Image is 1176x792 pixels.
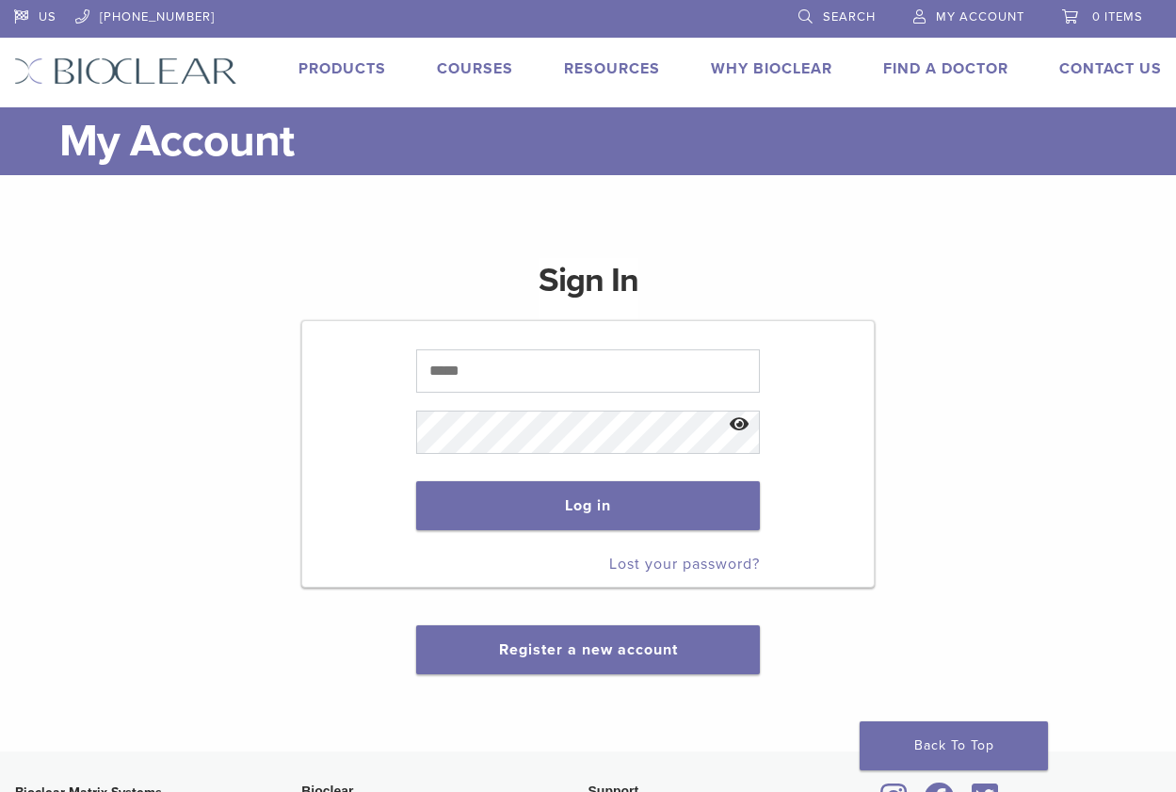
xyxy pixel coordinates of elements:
[416,625,761,674] button: Register a new account
[1059,59,1162,78] a: Contact Us
[860,721,1048,770] a: Back To Top
[416,481,760,530] button: Log in
[823,9,876,24] span: Search
[711,59,832,78] a: Why Bioclear
[564,59,660,78] a: Resources
[936,9,1024,24] span: My Account
[499,640,678,659] a: Register a new account
[609,555,760,574] a: Lost your password?
[59,107,1162,175] h1: My Account
[719,401,760,449] button: Show password
[437,59,513,78] a: Courses
[883,59,1008,78] a: Find A Doctor
[539,258,638,318] h1: Sign In
[14,57,237,85] img: Bioclear
[298,59,386,78] a: Products
[1092,9,1143,24] span: 0 items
